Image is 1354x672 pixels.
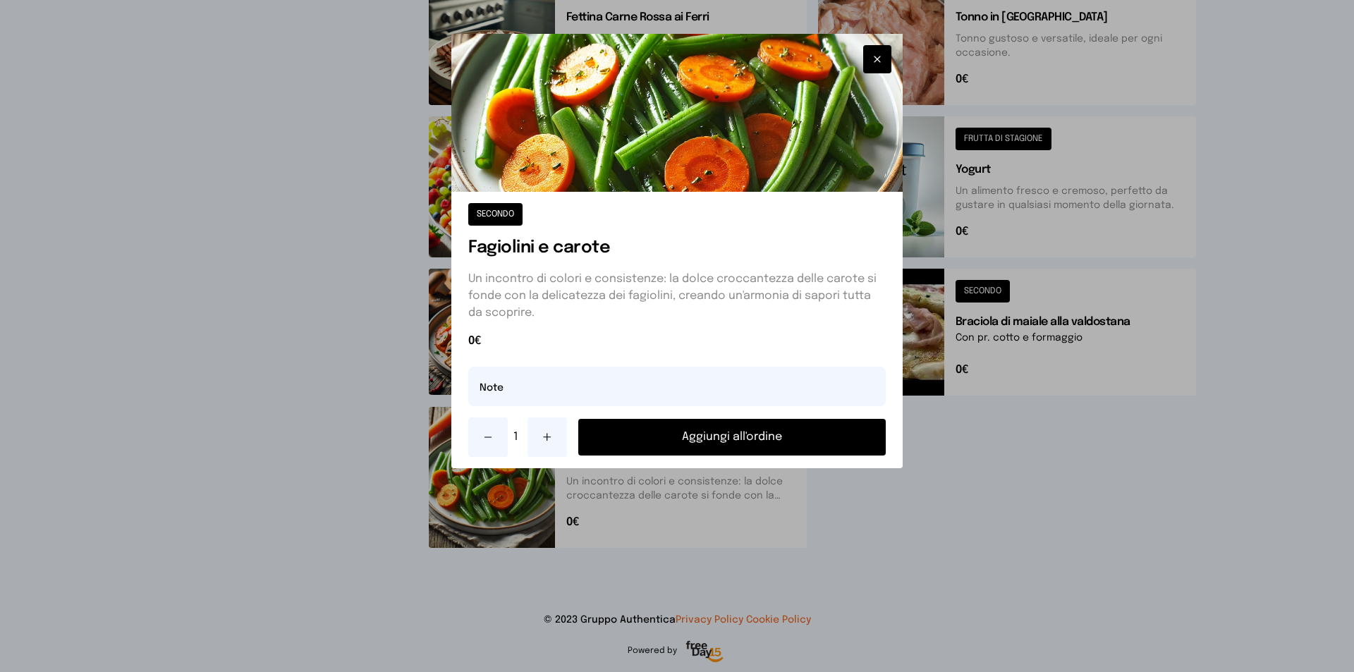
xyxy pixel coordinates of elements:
[468,203,523,226] button: SECONDO
[451,34,903,192] img: Fagiolini e carote
[513,429,522,446] span: 1
[468,237,886,259] h1: Fagiolini e carote
[468,271,886,322] p: Un incontro di colori e consistenze: la dolce croccantezza delle carote si fonde con la delicatez...
[468,333,886,350] span: 0€
[578,419,886,456] button: Aggiungi all'ordine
